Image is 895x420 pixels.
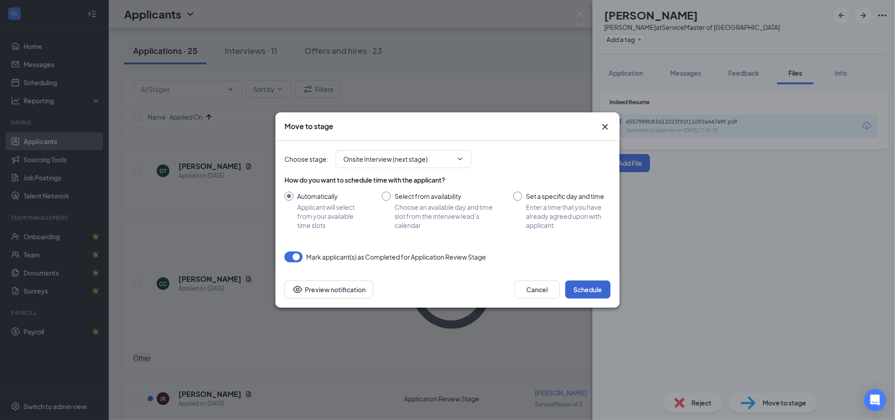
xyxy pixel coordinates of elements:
span: Mark applicant(s) as Completed for Application Review Stage [306,251,486,262]
button: Cancel [515,280,560,299]
span: Choose stage : [284,154,328,164]
button: Schedule [565,280,611,299]
svg: ChevronDown [457,155,464,163]
h3: Move to stage [284,121,333,131]
svg: Cross [600,121,611,132]
div: How do you want to schedule time with the applicant? [284,175,611,184]
button: Close [600,121,611,132]
svg: Eye [292,284,303,295]
button: Preview notificationEye [284,280,373,299]
div: Open Intercom Messenger [864,389,886,411]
